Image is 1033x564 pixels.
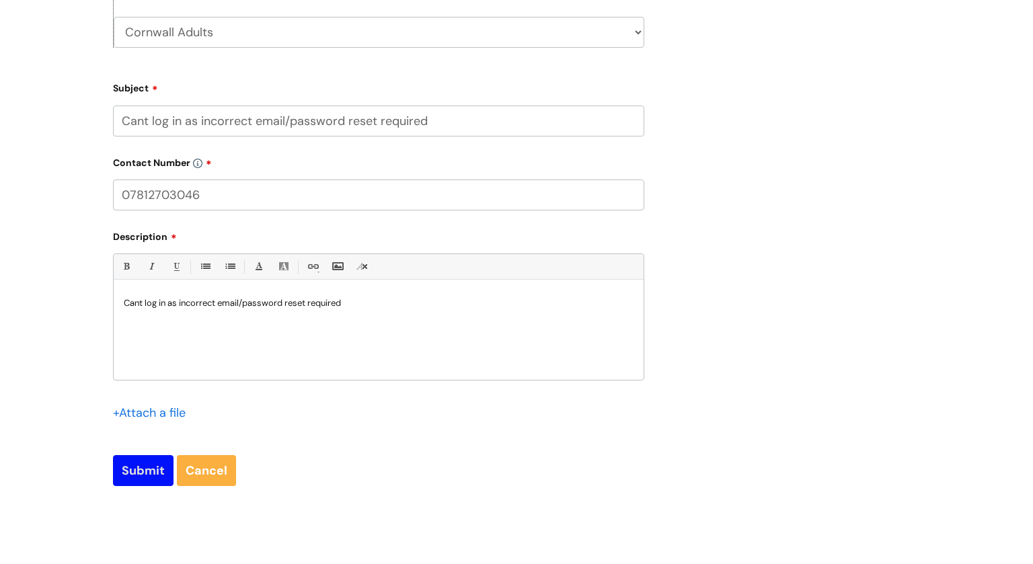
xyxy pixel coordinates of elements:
a: • Unordered List (Ctrl-Shift-7) [196,258,213,275]
label: Description [113,227,644,243]
div: Attach a file [113,402,194,424]
p: Cant log in as incorrect email/password reset required [124,297,634,309]
a: Italic (Ctrl-I) [143,258,159,275]
a: Remove formatting (Ctrl-\) [354,258,371,275]
a: 1. Ordered List (Ctrl-Shift-8) [221,258,238,275]
a: Underline(Ctrl-U) [167,258,184,275]
span: + [113,405,119,421]
img: info-icon.svg [193,159,202,168]
a: Font Color [250,258,267,275]
a: Back Color [275,258,292,275]
a: Insert Image... [329,258,346,275]
a: Bold (Ctrl-B) [118,258,135,275]
a: Cancel [177,455,236,486]
label: Contact Number [113,153,644,169]
a: Link [304,258,321,275]
input: Submit [113,455,174,486]
label: Subject [113,78,644,94]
